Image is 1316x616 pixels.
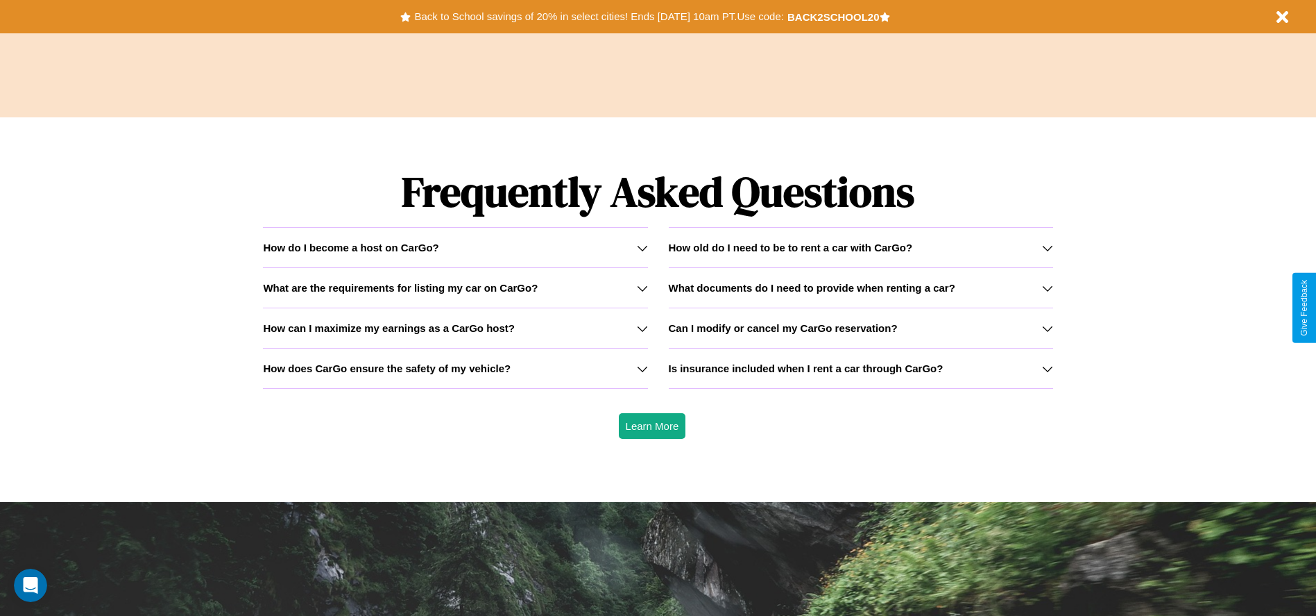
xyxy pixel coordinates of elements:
[669,363,943,374] h3: Is insurance included when I rent a car through CarGo?
[263,363,511,374] h3: How does CarGo ensure the safety of my vehicle?
[669,242,913,253] h3: How old do I need to be to rent a car with CarGo?
[263,282,538,294] h3: What are the requirements for listing my car on CarGo?
[1299,280,1309,336] div: Give Feedback
[411,7,787,26] button: Back to School savings of 20% in select cities! Ends [DATE] 10am PT.Use code:
[263,156,1052,227] h1: Frequently Asked Questions
[787,11,880,23] b: BACK2SCHOOL20
[263,322,515,334] h3: How can I maximize my earnings as a CarGo host?
[669,322,898,334] h3: Can I modify or cancel my CarGo reservation?
[619,413,686,439] button: Learn More
[263,242,438,253] h3: How do I become a host on CarGo?
[669,282,955,294] h3: What documents do I need to provide when renting a car?
[14,569,47,602] iframe: Intercom live chat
